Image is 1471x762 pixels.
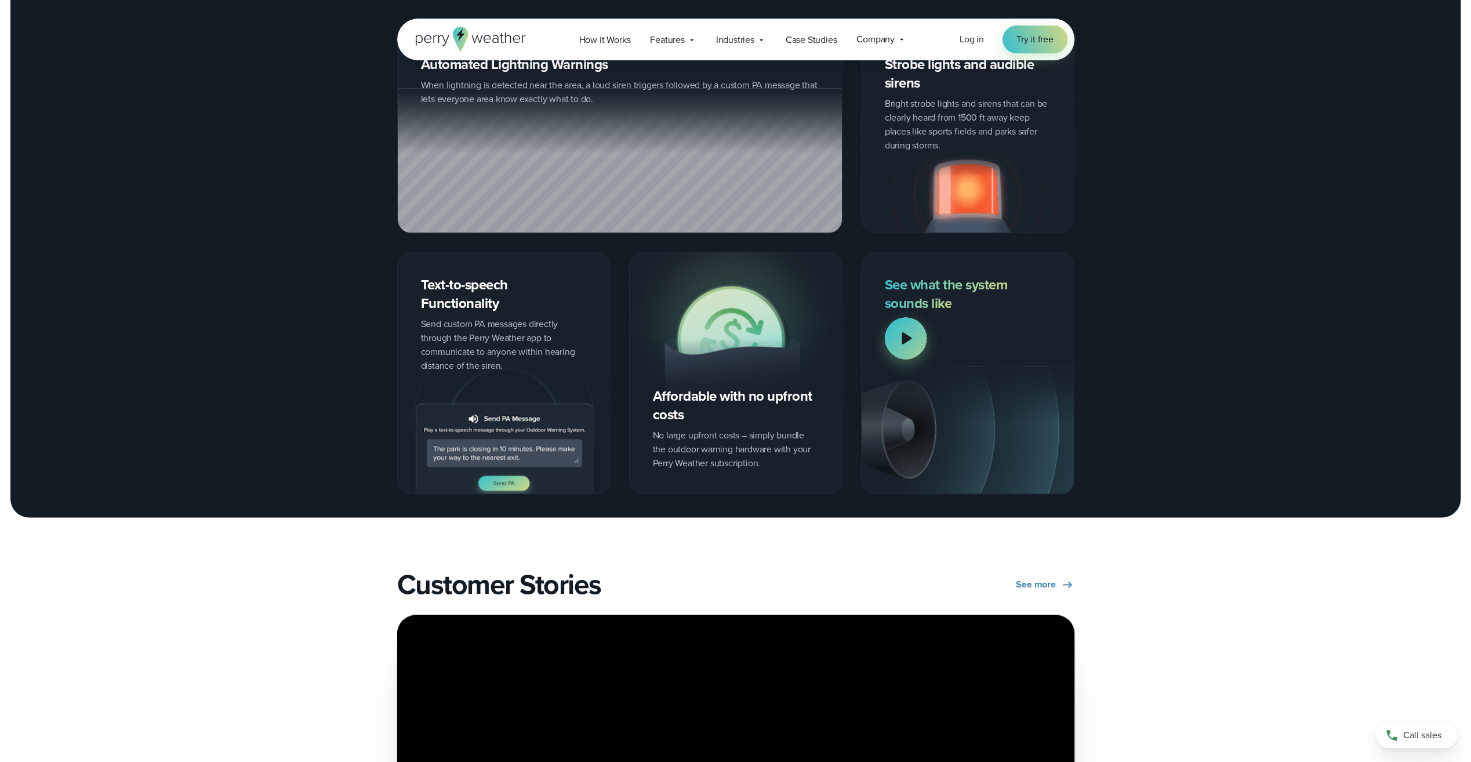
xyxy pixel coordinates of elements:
[960,32,984,46] a: Log in
[650,33,684,47] span: Features
[569,28,641,52] a: How it Works
[1376,723,1457,748] a: Call sales
[1016,32,1054,46] span: Try it free
[862,131,1074,233] img: lightning alert
[716,33,754,47] span: Industries
[579,33,631,47] span: How it Works
[862,366,1074,494] img: outdoor warning system
[856,32,895,46] span: Company
[1003,26,1067,53] a: Try it free
[1016,578,1074,592] a: See more
[786,33,837,47] span: Case Studies
[1403,728,1441,742] span: Call sales
[1016,578,1055,592] span: See more
[776,28,847,52] a: Case Studies
[397,568,729,601] h2: Customer Stories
